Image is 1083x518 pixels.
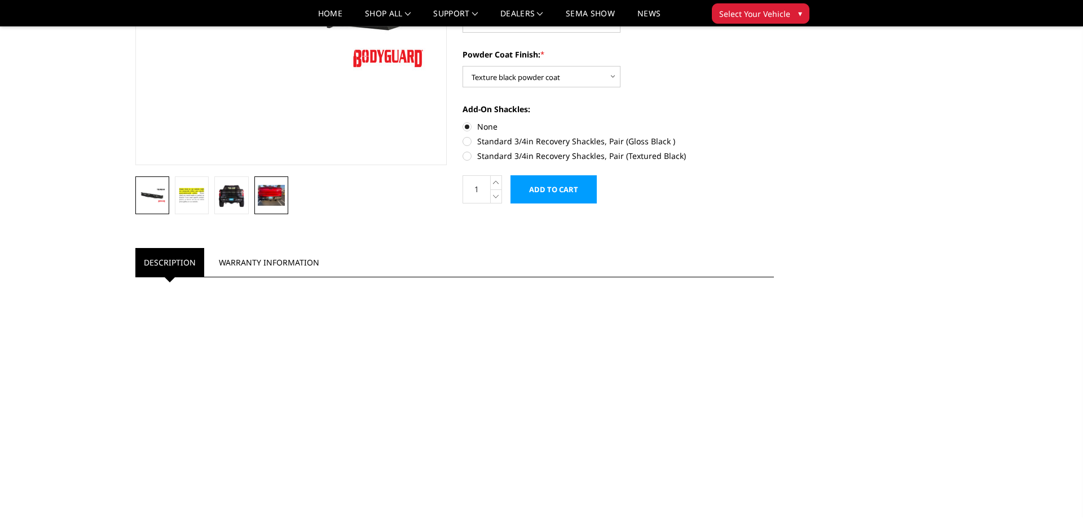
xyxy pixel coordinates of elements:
[178,186,205,205] img: T2 Series - Rear Bumper
[463,103,774,115] label: Add-On Shackles:
[463,121,774,132] label: None
[210,248,328,277] a: Warranty Information
[365,10,411,26] a: shop all
[318,10,342,26] a: Home
[637,10,661,26] a: News
[1027,464,1083,518] iframe: Chat Widget
[500,10,543,26] a: Dealers
[510,175,597,203] input: Add to Cart
[139,188,166,203] img: T2 Series - Rear Bumper
[566,10,615,26] a: SEMA Show
[258,185,285,205] img: T2 Series - Rear Bumper
[463,150,774,162] label: Standard 3/4in Recovery Shackles, Pair (Textured Black)
[463,135,774,147] label: Standard 3/4in Recovery Shackles, Pair (Gloss Black )
[712,3,809,24] button: Select Your Vehicle
[135,248,204,277] a: Description
[798,7,802,19] span: ▾
[433,10,478,26] a: Support
[463,48,774,60] label: Powder Coat Finish:
[218,183,245,207] img: T2 Series - Rear Bumper
[719,8,790,20] span: Select Your Vehicle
